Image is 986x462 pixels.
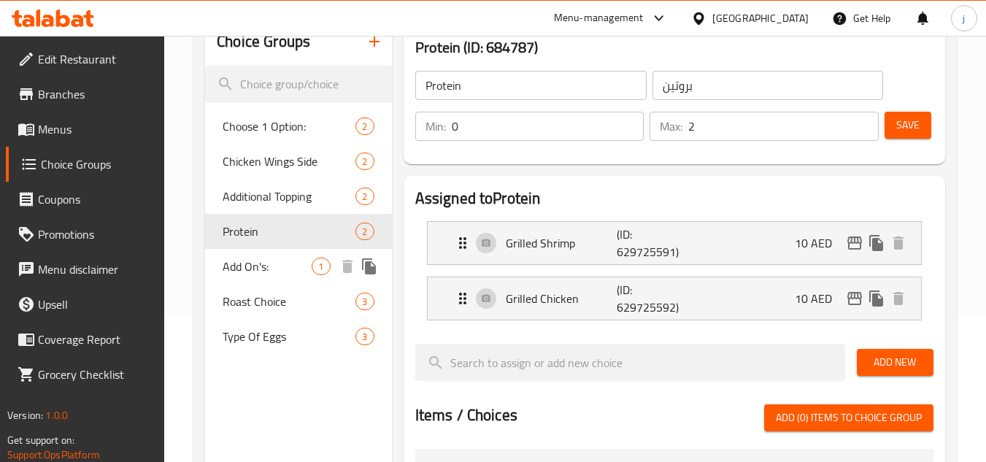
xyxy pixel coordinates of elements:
[356,225,373,239] span: 2
[217,31,310,53] h2: Choice Groups
[866,232,887,254] button: duplicate
[857,349,933,376] button: Add New
[223,293,355,310] span: Roast Choice
[356,295,373,309] span: 3
[764,404,933,431] button: Add (0) items to choice group
[38,366,153,383] span: Grocery Checklist
[356,120,373,134] span: 2
[6,287,165,322] a: Upsell
[356,155,373,169] span: 2
[844,288,866,309] button: edit
[45,406,68,425] span: 1.0.0
[223,258,312,275] span: Add On's:
[415,36,933,59] h3: Protein (ID: 684787)
[312,258,330,275] div: Choices
[205,144,391,179] div: Chicken Wings Side2
[38,190,153,208] span: Coupons
[415,271,933,326] li: Expand
[355,328,374,345] div: Choices
[223,118,355,135] span: Choose 1 Option:
[896,116,920,134] span: Save
[6,322,165,357] a: Coverage Report
[38,120,153,138] span: Menus
[866,288,887,309] button: duplicate
[554,9,644,27] div: Menu-management
[6,42,165,77] a: Edit Restaurant
[355,118,374,135] div: Choices
[312,260,329,274] span: 1
[355,188,374,205] div: Choices
[506,234,617,252] p: Grilled Shrimp
[887,288,909,309] button: delete
[795,234,844,252] p: 10 AED
[844,232,866,254] button: edit
[6,182,165,217] a: Coupons
[38,331,153,348] span: Coverage Report
[506,290,617,307] p: Grilled Chicken
[223,223,355,240] span: Protein
[868,353,922,371] span: Add New
[6,147,165,182] a: Choice Groups
[425,118,446,135] p: Min:
[415,215,933,271] li: Expand
[223,153,355,170] span: Chicken Wings Side
[415,344,845,381] input: search
[38,226,153,243] span: Promotions
[795,290,844,307] p: 10 AED
[617,226,691,261] p: (ID: 629725591)
[963,10,965,26] span: j
[336,255,358,277] button: delete
[356,330,373,344] span: 3
[358,255,380,277] button: duplicate
[7,431,74,450] span: Get support on:
[415,188,933,209] h2: Assigned to Protein
[660,118,682,135] p: Max:
[223,188,355,205] span: Additional Topping
[38,296,153,313] span: Upsell
[205,214,391,249] div: Protein2
[6,252,165,287] a: Menu disclaimer
[38,261,153,278] span: Menu disclaimer
[6,112,165,147] a: Menus
[205,284,391,319] div: Roast Choice3
[6,217,165,252] a: Promotions
[41,155,153,173] span: Choice Groups
[6,357,165,392] a: Grocery Checklist
[885,112,931,139] button: Save
[223,328,355,345] span: Type Of Eggs
[617,281,691,316] p: (ID: 629725592)
[712,10,809,26] div: [GEOGRAPHIC_DATA]
[415,404,517,426] h2: Items / Choices
[776,409,922,427] span: Add (0) items to choice group
[6,77,165,112] a: Branches
[38,50,153,68] span: Edit Restaurant
[38,85,153,103] span: Branches
[205,179,391,214] div: Additional Topping2
[356,190,373,204] span: 2
[355,153,374,170] div: Choices
[428,222,921,264] div: Expand
[887,232,909,254] button: delete
[205,319,391,354] div: Type Of Eggs3
[428,277,921,320] div: Expand
[205,66,391,103] input: search
[205,109,391,144] div: Choose 1 Option:2
[7,406,43,425] span: Version:
[205,249,391,284] div: Add On's:1deleteduplicate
